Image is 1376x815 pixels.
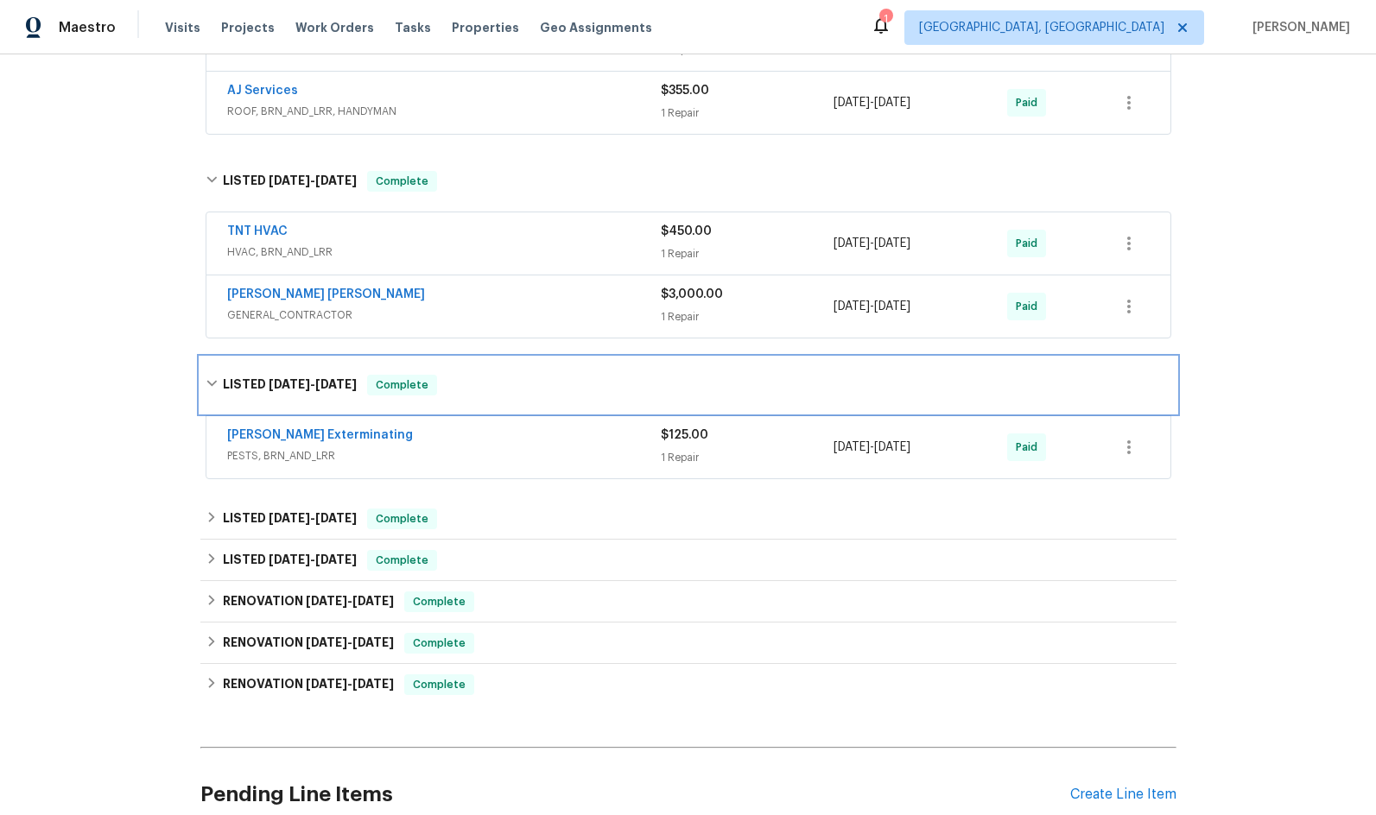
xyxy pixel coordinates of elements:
span: [DATE] [306,595,347,607]
span: - [269,553,357,565]
span: Tasks [395,22,431,34]
span: - [269,378,357,390]
span: Work Orders [295,19,374,36]
h6: LISTED [223,171,357,192]
a: TNT HVAC [227,225,288,237]
span: Complete [369,552,435,569]
span: Complete [369,376,435,394]
span: $450.00 [661,225,712,237]
span: $3,000.00 [661,288,723,300]
span: [PERSON_NAME] [1246,19,1350,36]
span: - [306,595,394,607]
span: - [834,94,910,111]
span: [DATE] [315,553,357,565]
span: [DATE] [874,300,910,313]
div: 1 Repair [661,245,834,262]
span: GENERAL_CONTRACTOR [227,306,661,324]
span: Properties [452,19,519,36]
div: RENOVATION [DATE]-[DATE]Complete [200,622,1176,664]
h6: LISTED [223,375,357,395]
span: [DATE] [352,595,394,607]
span: [DATE] [306,636,347,648]
span: [DATE] [874,97,910,109]
a: AJ Services [227,85,298,97]
span: Complete [369,173,435,190]
span: Projects [221,19,275,36]
div: 1 Repair [661,308,834,325]
span: ROOF, BRN_AND_LRR, HANDYMAN [227,103,661,120]
span: - [269,174,357,186]
span: [DATE] [269,174,310,186]
span: Paid [1016,235,1044,252]
span: Visits [165,19,200,36]
div: LISTED [DATE]-[DATE]Complete [200,154,1176,209]
span: - [834,439,910,456]
span: [DATE] [874,237,910,250]
span: [DATE] [269,378,310,390]
span: [DATE] [315,378,357,390]
span: [DATE] [352,678,394,690]
span: Complete [369,510,435,528]
span: [DATE] [352,636,394,648]
a: [PERSON_NAME] Exterminating [227,429,413,441]
span: Paid [1016,439,1044,456]
span: [DATE] [834,237,870,250]
span: Maestro [59,19,116,36]
div: RENOVATION [DATE]-[DATE]Complete [200,581,1176,622]
span: HVAC, BRN_AND_LRR [227,243,661,261]
div: RENOVATION [DATE]-[DATE]Complete [200,664,1176,705]
span: - [834,235,910,252]
h6: RENOVATION [223,633,394,654]
span: [DATE] [834,97,870,109]
h6: RENOVATION [223,591,394,612]
h6: LISTED [223,550,357,571]
a: [PERSON_NAME] [PERSON_NAME] [227,288,425,300]
div: Create Line Item [1070,787,1176,803]
div: 1 [879,10,891,28]
div: LISTED [DATE]-[DATE]Complete [200,540,1176,581]
span: [DATE] [834,300,870,313]
span: - [306,636,394,648]
span: [DATE] [306,678,347,690]
div: LISTED [DATE]-[DATE]Complete [200,357,1176,413]
span: Complete [406,593,472,610]
span: Paid [1016,298,1044,315]
span: PESTS, BRN_AND_LRR [227,447,661,464]
span: - [306,678,394,690]
span: - [269,512,357,524]
div: LISTED [DATE]-[DATE]Complete [200,498,1176,540]
span: Complete [406,676,472,693]
div: 1 Repair [661,104,834,122]
h6: RENOVATION [223,674,394,695]
span: [DATE] [269,512,310,524]
span: [DATE] [269,553,310,565]
span: - [834,298,910,315]
span: Paid [1016,94,1044,111]
span: $355.00 [661,85,709,97]
span: Complete [406,635,472,652]
span: [DATE] [315,512,357,524]
span: [DATE] [874,441,910,453]
div: 1 Repair [661,449,834,466]
span: [DATE] [834,441,870,453]
h6: LISTED [223,509,357,529]
span: [DATE] [315,174,357,186]
span: Geo Assignments [540,19,652,36]
span: $125.00 [661,429,708,441]
span: [GEOGRAPHIC_DATA], [GEOGRAPHIC_DATA] [919,19,1164,36]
